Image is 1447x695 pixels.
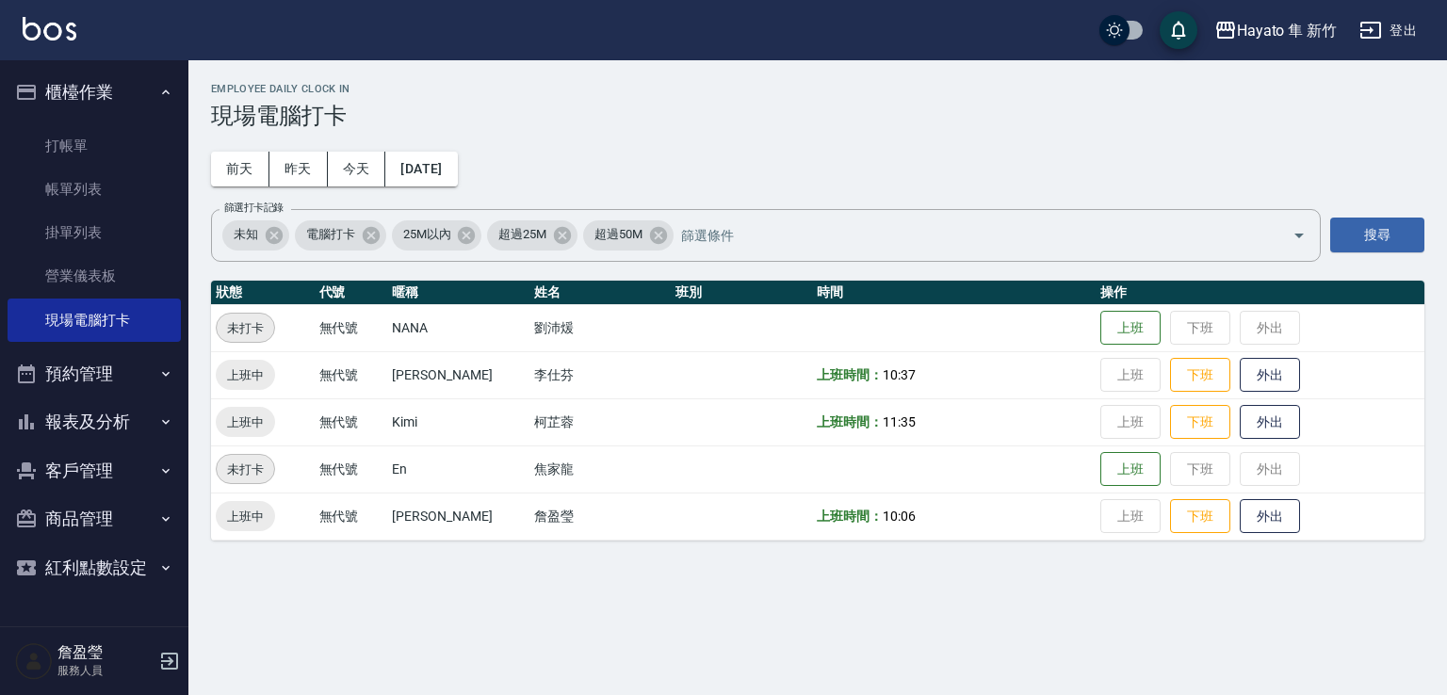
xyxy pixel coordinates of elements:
b: 上班時間： [817,414,883,429]
span: 上班中 [216,507,275,526]
td: En [387,445,528,493]
h3: 現場電腦打卡 [211,103,1424,129]
button: 下班 [1170,405,1230,440]
button: 昨天 [269,152,328,186]
label: 篩選打卡記錄 [224,201,284,215]
a: 現場電腦打卡 [8,299,181,342]
button: 下班 [1170,499,1230,534]
span: 25M以內 [392,225,463,244]
button: 預約管理 [8,349,181,398]
span: 10:06 [883,509,916,524]
span: 未打卡 [217,460,274,479]
td: 焦家龍 [529,445,671,493]
button: 登出 [1352,13,1424,48]
span: 電腦打卡 [295,225,366,244]
div: 超過50M [583,220,674,251]
td: 無代號 [315,445,388,493]
th: 狀態 [211,281,315,305]
td: 無代號 [315,304,388,351]
td: Kimi [387,398,528,445]
span: 上班中 [216,365,275,385]
th: 操作 [1096,281,1424,305]
button: 前天 [211,152,269,186]
td: NANA [387,304,528,351]
td: 劉沛煖 [529,304,671,351]
h2: Employee Daily Clock In [211,83,1424,95]
a: 帳單列表 [8,168,181,211]
div: 超過25M [487,220,577,251]
td: 無代號 [315,351,388,398]
button: 外出 [1240,499,1300,534]
button: 客戶管理 [8,446,181,495]
img: Person [15,642,53,680]
button: save [1160,11,1197,49]
div: 未知 [222,220,289,251]
button: 紅利點數設定 [8,543,181,592]
div: 25M以內 [392,220,482,251]
a: 打帳單 [8,124,181,168]
div: 電腦打卡 [295,220,386,251]
span: 未打卡 [217,318,274,338]
th: 班別 [671,281,812,305]
button: [DATE] [385,152,457,186]
a: 掛單列表 [8,211,181,254]
b: 上班時間： [817,509,883,524]
h5: 詹盈瑩 [57,643,154,662]
td: [PERSON_NAME] [387,351,528,398]
button: Open [1284,220,1314,251]
div: Hayato 隼 新竹 [1237,19,1337,42]
th: 代號 [315,281,388,305]
b: 上班時間： [817,367,883,382]
th: 姓名 [529,281,671,305]
span: 超過25M [487,225,558,244]
td: 無代號 [315,398,388,445]
button: 今天 [328,152,386,186]
td: [PERSON_NAME] [387,493,528,540]
td: 李仕芬 [529,351,671,398]
button: 櫃檯作業 [8,68,181,117]
span: 超過50M [583,225,654,244]
th: 時間 [812,281,1096,305]
td: 詹盈瑩 [529,493,671,540]
td: 柯芷蓉 [529,398,671,445]
span: 未知 [222,225,269,244]
button: 上班 [1100,452,1161,487]
button: 上班 [1100,311,1161,346]
p: 服務人員 [57,662,154,679]
button: 搜尋 [1330,218,1424,252]
button: 外出 [1240,358,1300,393]
span: 11:35 [883,414,916,429]
img: Logo [23,17,76,40]
button: 報表及分析 [8,397,181,446]
button: 商品管理 [8,494,181,543]
span: 10:37 [883,367,916,382]
button: 下班 [1170,358,1230,393]
span: 上班中 [216,412,275,432]
th: 暱稱 [387,281,528,305]
a: 營業儀表板 [8,254,181,298]
td: 無代號 [315,493,388,540]
input: 篩選條件 [676,218,1260,251]
button: Hayato 隼 新竹 [1207,11,1344,50]
button: 外出 [1240,405,1300,440]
